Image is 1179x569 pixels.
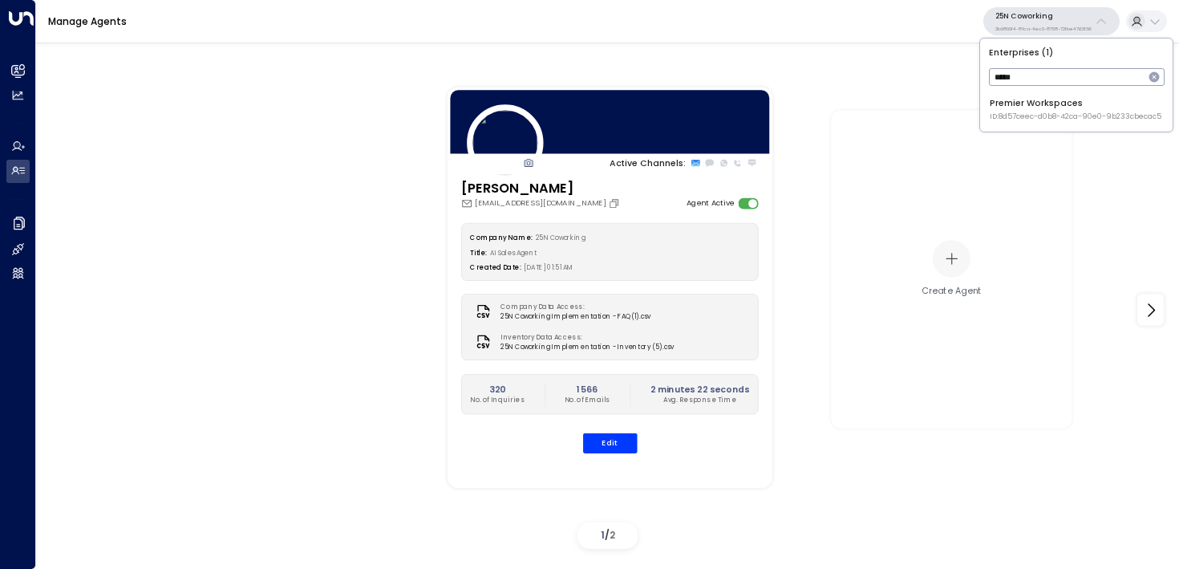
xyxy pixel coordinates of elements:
p: Avg. Response Time [650,396,748,405]
span: 25N Coworking [535,233,585,242]
label: Title: [470,248,487,257]
p: No. of Emails [565,396,610,405]
p: Active Channels: [610,156,686,169]
p: 25N Coworking [995,11,1092,21]
span: [DATE] 01:51 AM [524,263,573,272]
div: Create Agent [922,285,982,298]
label: Inventory Data Access: [500,333,668,343]
p: 3b9800f4-81ca-4ec0-8758-72fbe4763f36 [995,26,1092,32]
button: Edit [582,433,637,453]
h2: 1566 [565,383,610,396]
span: ID: 8d57ceec-d0b8-42ca-90e0-9b233cbecac5 [990,112,1161,123]
button: Copy [608,197,622,209]
p: Enterprises ( 1 ) [985,43,1168,62]
img: 84_headshot.jpg [466,104,542,181]
button: 25N Coworking3b9800f4-81ca-4ec0-8758-72fbe4763f36 [983,7,1120,35]
div: Premier Workspaces [990,97,1161,122]
label: Created Date: [470,263,521,272]
label: Company Data Access: [500,303,645,312]
h3: [PERSON_NAME] [460,178,622,197]
div: / [577,522,638,549]
h2: 2 minutes 22 seconds [650,383,748,396]
span: AI Sales Agent [490,248,537,257]
a: Manage Agents [48,14,127,28]
div: [EMAIL_ADDRESS][DOMAIN_NAME] [460,197,622,209]
p: No. of Inquiries [470,396,525,405]
label: Company Name: [470,233,532,242]
span: 25N Coworking Implementation - FAQ (1).csv [500,312,650,322]
span: 25N Coworking Implementation - Inventory (5).csv [500,343,674,352]
h2: 320 [470,383,525,396]
span: 1 [601,528,605,542]
label: Agent Active [686,197,733,209]
span: 2 [610,528,615,542]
